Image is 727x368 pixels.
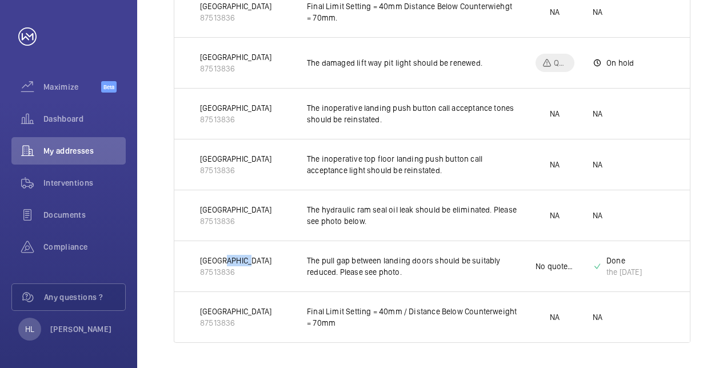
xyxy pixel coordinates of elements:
[550,6,560,18] p: NA
[307,102,517,125] p: The inoperative landing push button call acceptance tones should be reinstated.
[307,306,517,329] p: Final Limit Setting = 40mm / Distance Below Counterweight = 70mm
[593,311,602,323] p: NA
[200,266,271,278] p: 87513836
[200,63,271,74] p: 87513836
[200,165,271,176] p: 87513836
[550,108,560,119] p: NA
[593,108,602,119] p: NA
[200,1,271,12] p: [GEOGRAPHIC_DATA]
[101,81,117,93] span: Beta
[44,291,125,303] span: Any questions ?
[43,241,126,253] span: Compliance
[200,306,271,317] p: [GEOGRAPHIC_DATA]
[200,51,271,63] p: [GEOGRAPHIC_DATA]
[200,255,271,266] p: [GEOGRAPHIC_DATA]
[43,177,126,189] span: Interventions
[593,159,602,170] p: NA
[43,81,101,93] span: Maximize
[307,204,517,227] p: The hydraulic ram seal oil leak should be eliminated. Please see photo below.
[550,311,560,323] p: NA
[200,102,271,114] p: [GEOGRAPHIC_DATA]
[606,255,642,266] p: Done
[200,215,271,227] p: 87513836
[606,266,642,278] div: the [DATE]
[606,57,634,69] p: On hold
[593,210,602,221] p: NA
[200,153,271,165] p: [GEOGRAPHIC_DATA]
[307,153,517,176] p: The inoperative top floor landing push button call acceptance light should be reinstated.
[307,57,517,69] p: The damaged lift way pit light should be renewed.
[200,317,271,329] p: 87513836
[536,261,574,272] p: No quote needed
[25,323,34,335] p: HL
[307,255,517,278] p: The pull gap between landing doors should be suitably reduced. Please see photo.
[307,1,517,23] p: Final Limit Setting = 40mm Distance Below Counterwiehgt = 70mm.
[200,114,271,125] p: 87513836
[593,6,602,18] p: NA
[43,145,126,157] span: My addresses
[50,323,112,335] p: [PERSON_NAME]
[200,204,271,215] p: [GEOGRAPHIC_DATA]
[550,159,560,170] p: NA
[550,210,560,221] p: NA
[43,209,126,221] span: Documents
[554,57,568,69] p: Quote pending
[200,12,271,23] p: 87513836
[43,113,126,125] span: Dashboard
